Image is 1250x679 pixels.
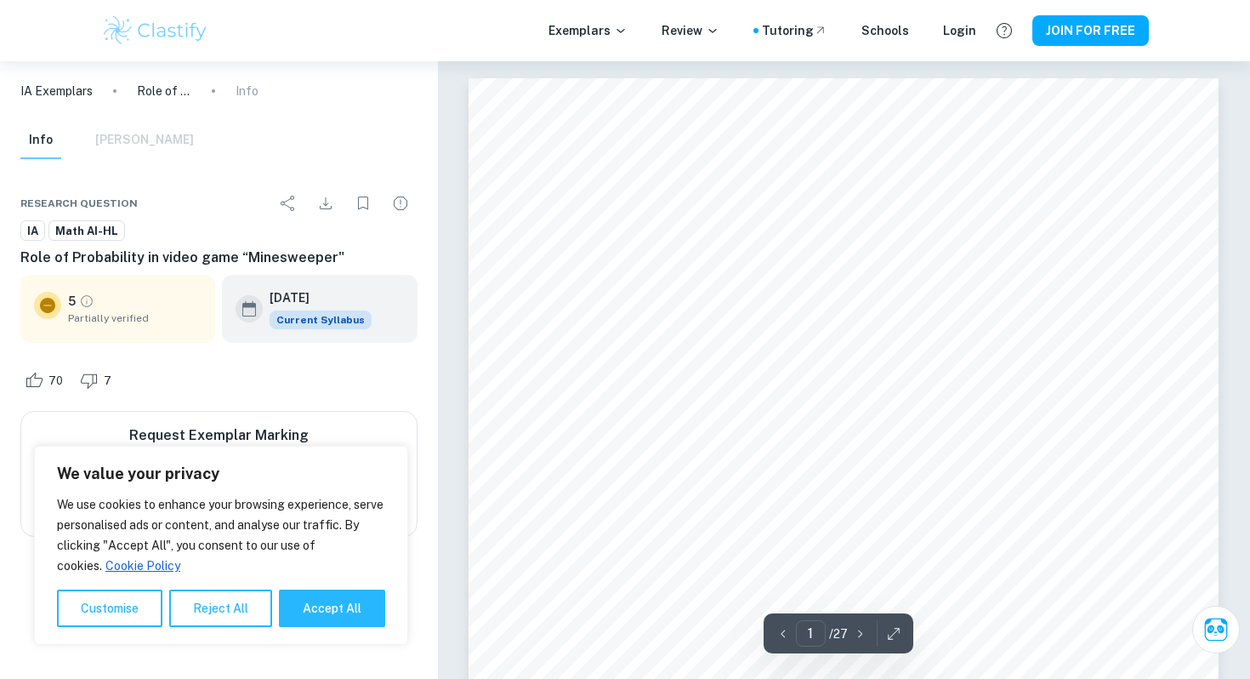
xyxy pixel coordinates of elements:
a: Tutoring [762,21,827,40]
a: Grade partially verified [79,294,94,309]
button: Reject All [169,590,272,627]
span: Partially verified [68,311,202,326]
p: Info [236,82,259,100]
a: Schools [861,21,909,40]
a: IA Exemplars [20,82,93,100]
button: JOIN FOR FREE [1032,15,1149,46]
a: Login [943,21,976,40]
div: Bookmark [346,186,380,220]
p: Exemplars [548,21,628,40]
img: Clastify logo [101,14,209,48]
button: Ask Clai [1192,606,1240,653]
h6: Request Exemplar Marking [129,425,309,446]
span: IA [21,223,44,240]
button: Info [20,122,61,159]
a: Cookie Policy [105,558,181,573]
p: We use cookies to enhance your browsing experience, serve personalised ads or content, and analys... [57,494,385,576]
div: Share [271,186,305,220]
span: Math AI-HL [49,223,124,240]
button: Help and Feedback [990,16,1019,45]
div: Like [20,367,72,394]
p: 5 [68,292,76,311]
a: Math AI-HL [48,220,125,242]
h6: [DATE] [270,288,358,307]
h6: Role of Probability in video game “Minesweeper" [20,248,418,268]
div: This exemplar is based on the current syllabus. Feel free to refer to it for inspiration/ideas wh... [270,311,372,329]
span: Example of past student work. For reference on structure and expectations only. Do not copy. [20,551,418,563]
span: 7 [94,373,121,390]
div: Dislike [76,367,121,394]
div: Report issue [384,186,418,220]
a: IA [20,220,45,242]
p: Review [662,21,719,40]
p: Role of Probability in video game “Minesweeper" [137,82,191,100]
p: / 27 [829,625,848,643]
span: Current Syllabus [270,311,372,329]
span: Research question [20,196,138,211]
span: 70 [39,373,72,390]
button: Accept All [279,590,385,627]
p: We value your privacy [57,464,385,484]
button: Customise [57,590,162,627]
div: We value your privacy [34,446,408,645]
div: Download [309,186,343,220]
